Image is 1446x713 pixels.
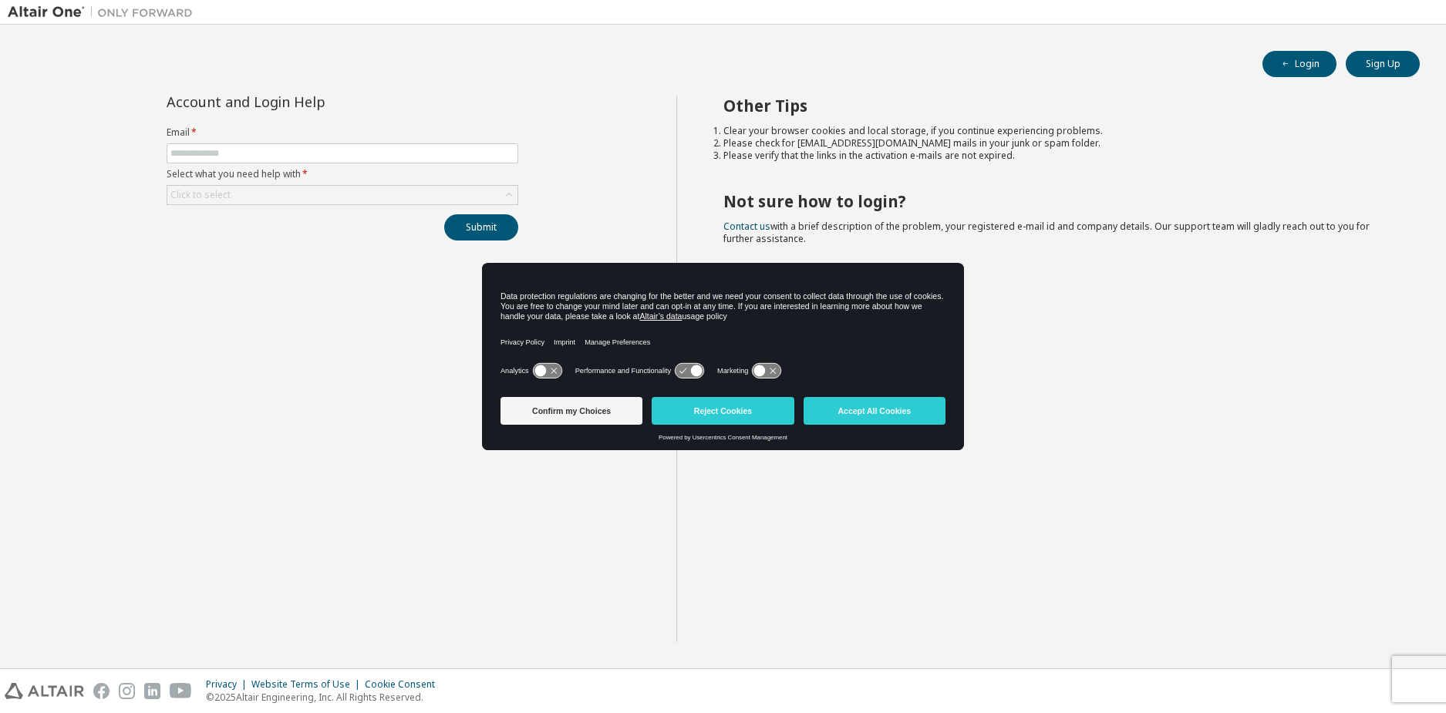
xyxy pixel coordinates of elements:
img: Altair One [8,5,201,20]
a: Contact us [723,220,770,233]
img: instagram.svg [119,683,135,699]
img: youtube.svg [170,683,192,699]
li: Please check for [EMAIL_ADDRESS][DOMAIN_NAME] mails in your junk or spam folder. [723,137,1392,150]
button: Sign Up [1346,51,1420,77]
li: Clear your browser cookies and local storage, if you continue experiencing problems. [723,125,1392,137]
li: Please verify that the links in the activation e-mails are not expired. [723,150,1392,162]
div: Click to select [167,186,517,204]
label: Email [167,126,518,139]
button: Submit [444,214,518,240]
div: Account and Login Help [167,96,448,108]
div: Privacy [206,678,251,691]
h2: Not sure how to login? [723,191,1392,211]
h2: Other Tips [723,96,1392,116]
span: with a brief description of the problem, your registered e-mail id and company details. Our suppo... [723,220,1370,245]
div: Website Terms of Use [251,678,365,691]
img: facebook.svg [93,683,110,699]
img: altair_logo.svg [5,683,84,699]
p: © 2025 Altair Engineering, Inc. All Rights Reserved. [206,691,444,704]
button: Login [1262,51,1336,77]
div: Click to select [170,189,231,201]
label: Select what you need help with [167,168,518,180]
div: Cookie Consent [365,678,444,691]
img: linkedin.svg [144,683,160,699]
